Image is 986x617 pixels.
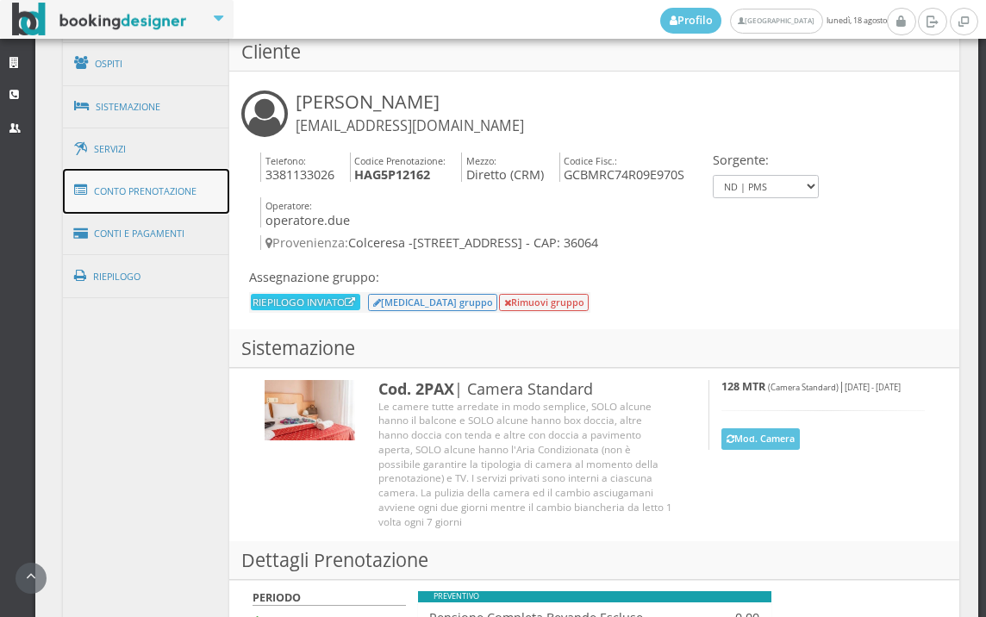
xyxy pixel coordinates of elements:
small: Codice Prenotazione: [354,154,446,167]
h4: Assegnazione gruppo: [249,270,590,284]
small: [EMAIL_ADDRESS][DOMAIN_NAME] [296,116,524,135]
span: [STREET_ADDRESS] [413,234,522,251]
div: Le camere tutte arredate in modo semplice, SOLO alcune hanno il balcone e SOLO alcune hanno box d... [378,399,674,528]
b: Cod. 2PAX [378,378,454,399]
h3: | Camera Standard [378,380,674,399]
h5: | [721,380,925,393]
small: Operatore: [265,199,312,212]
h3: Cliente [229,33,959,72]
button: Rimuovi gruppo [499,294,589,311]
a: Conti e Pagamenti [63,212,230,256]
h4: GCBMRC74R09E970S [559,153,685,183]
a: Riepilogo [63,254,230,299]
a: Conto Prenotazione [63,169,230,214]
h4: operatore.due [260,197,350,227]
h3: Sistemazione [229,329,959,368]
span: lunedì, 18 agosto [660,8,887,34]
button: Mod. Camera [721,428,801,450]
b: PERIODO [253,590,301,605]
h4: Diretto (CRM) [461,153,544,183]
small: Mezzo: [466,154,496,167]
h3: Dettagli Prenotazione [229,541,959,580]
a: Ospiti [63,41,230,86]
b: 128 MTR [721,379,765,394]
h4: 3381133026 [260,153,334,183]
img: BookingDesigner.com [12,3,187,36]
a: RIEPILOGO INVIATO [253,295,358,308]
a: Sistemazione [63,84,230,129]
small: Codice Fisc.: [564,154,617,167]
small: Telefono: [265,154,306,167]
img: 94d20aea80f911ec9e3902899e52ea48.jpg [265,380,355,440]
small: [DATE] - [DATE] [845,382,901,393]
a: Profilo [660,8,722,34]
button: [MEDICAL_DATA] gruppo [368,294,497,311]
h4: Sorgente: [713,153,819,167]
a: [GEOGRAPHIC_DATA] [730,9,822,34]
div: PREVENTIVO [418,591,771,602]
h4: Colceresa - [260,235,708,250]
a: Servizi [63,128,230,171]
b: HAG5P12162 [354,166,430,183]
small: (Camera Standard) [768,382,839,393]
h3: [PERSON_NAME] [296,90,524,135]
span: - CAP: 36064 [526,234,598,251]
span: Provenienza: [265,234,348,251]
